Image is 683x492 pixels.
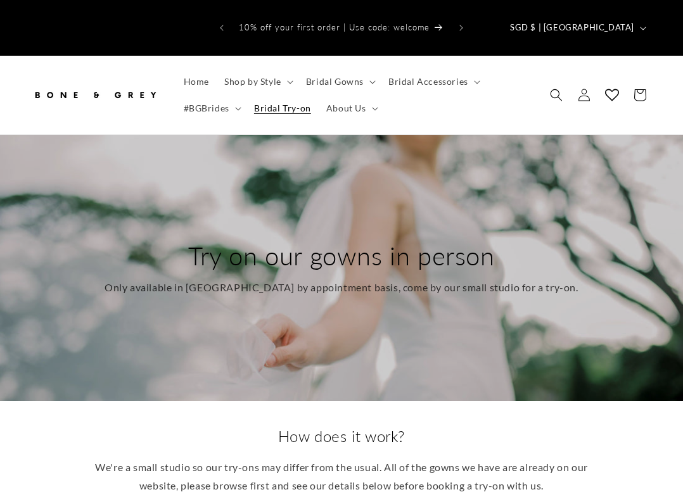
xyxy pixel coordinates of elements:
img: Bone and Grey Bridal [32,81,158,109]
span: 10% off your first order | Use code: welcome [239,22,430,32]
h2: Try on our gowns in person [105,239,578,272]
span: Bridal Try-on [254,103,311,114]
span: Shop by Style [224,76,281,87]
span: Home [184,76,209,87]
summary: Bridal Accessories [381,68,485,95]
button: Previous announcement [208,16,236,40]
summary: Bridal Gowns [298,68,381,95]
a: Home [176,68,217,95]
span: #BGBrides [184,103,229,114]
summary: #BGBrides [176,95,246,122]
summary: Search [542,81,570,109]
summary: About Us [319,95,383,122]
span: Bridal Accessories [388,76,468,87]
summary: Shop by Style [217,68,298,95]
h2: How does it work? [94,426,589,446]
button: SGD $ | [GEOGRAPHIC_DATA] [502,16,651,40]
a: Bridal Try-on [246,95,319,122]
p: Only available in [GEOGRAPHIC_DATA] by appointment basis, come by our small studio for a try-on. [105,279,578,297]
span: Bridal Gowns [306,76,364,87]
span: About Us [326,103,366,114]
span: SGD $ | [GEOGRAPHIC_DATA] [510,22,634,34]
button: Next announcement [447,16,475,40]
a: Bone and Grey Bridal [27,76,163,113]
